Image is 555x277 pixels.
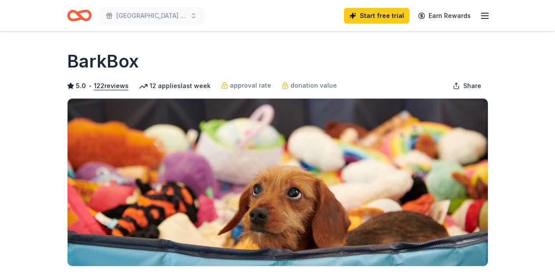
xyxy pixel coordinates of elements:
[99,7,204,25] button: [GEOGRAPHIC_DATA] [GEOGRAPHIC_DATA]-A-Thon
[67,49,139,74] h1: BarkBox
[230,80,271,91] span: approval rate
[344,8,409,24] a: Start free trial
[68,99,488,266] img: Image for BarkBox
[139,81,211,91] div: 12 applies last week
[116,11,186,21] span: [GEOGRAPHIC_DATA] [GEOGRAPHIC_DATA]-A-Thon
[282,80,337,91] a: donation value
[76,81,86,91] span: 5.0
[413,8,476,24] a: Earn Rewards
[221,80,271,91] a: approval rate
[446,77,488,95] button: Share
[94,81,129,91] button: 122reviews
[88,82,91,89] span: •
[463,81,481,91] span: Share
[67,5,92,26] a: Home
[290,80,337,91] span: donation value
